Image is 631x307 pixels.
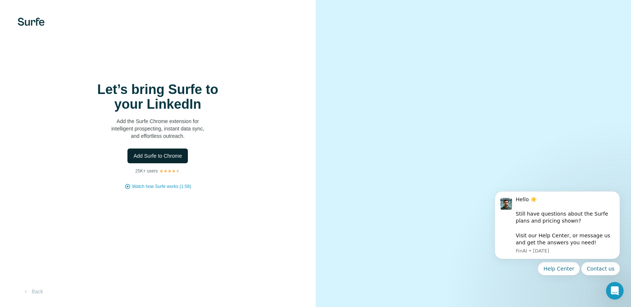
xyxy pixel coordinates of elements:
h1: Let’s bring Surfe to your LinkedIn [84,82,231,112]
button: Add Surfe to Chrome [127,149,188,163]
button: Watch how Surfe works (1:58) [132,183,191,190]
iframe: Intercom live chat [606,282,624,300]
span: Add Surfe to Chrome [133,152,182,160]
iframe: Intercom notifications message [484,167,631,287]
button: Back [18,285,48,298]
p: Add the Surfe Chrome extension for intelligent prospecting, instant data sync, and effortless out... [84,118,231,140]
img: Surfe's logo [18,18,45,26]
p: 25K+ users [135,168,158,174]
img: Rating Stars [159,169,180,173]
